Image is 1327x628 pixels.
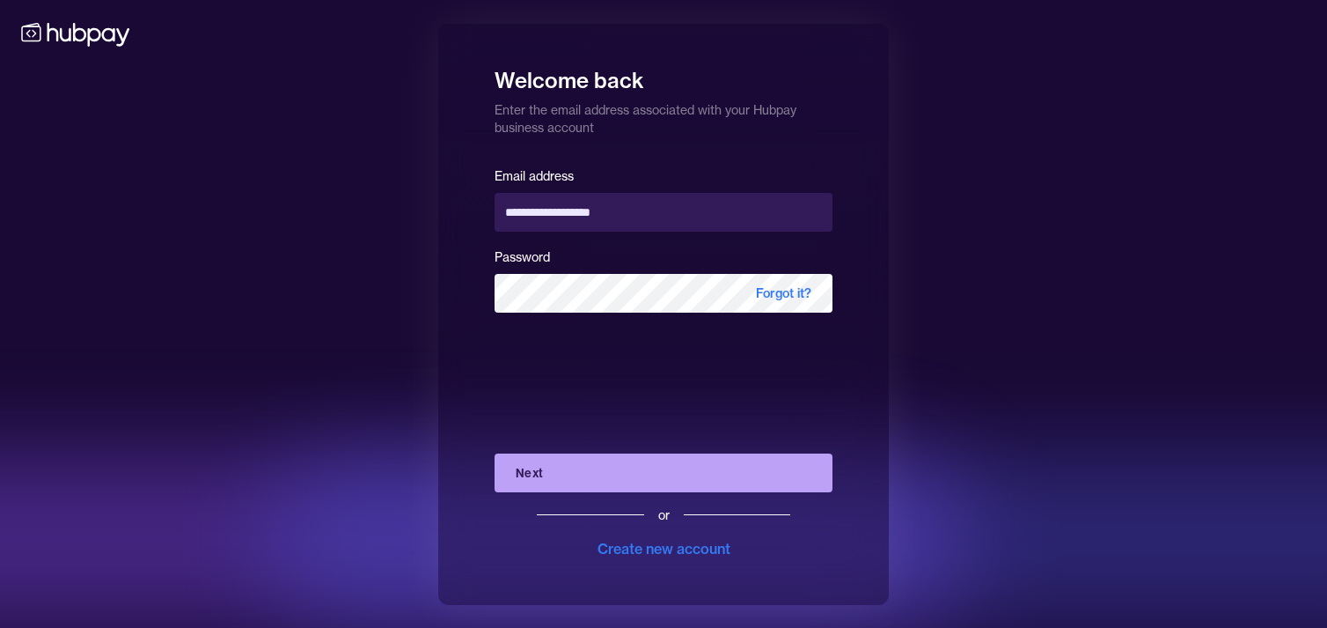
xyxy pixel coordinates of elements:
button: Next [495,454,832,492]
div: or [658,506,670,524]
label: Email address [495,168,574,184]
p: Enter the email address associated with your Hubpay business account [495,94,832,137]
span: Forgot it? [735,274,832,313]
label: Password [495,249,550,265]
h1: Welcome back [495,55,832,94]
div: Create new account [598,538,730,559]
